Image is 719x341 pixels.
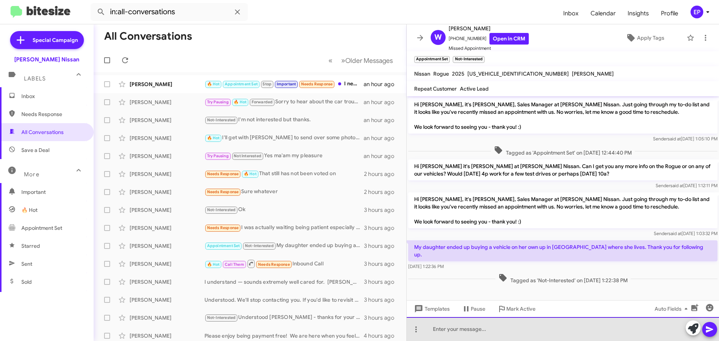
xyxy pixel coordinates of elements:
p: Hi [PERSON_NAME] it's [PERSON_NAME] at [PERSON_NAME] Nissan. Can I get you any more info on the R... [408,159,718,180]
div: Understood. We'll stop contacting you. If you'd like to revisit selling your vehicle later, reply... [204,296,364,304]
div: an hour ago [364,134,400,142]
span: 🔥 Hot [207,136,220,140]
div: [PERSON_NAME] Nissan [14,56,79,63]
span: Needs Response [207,171,239,176]
span: Needs Response [258,262,290,267]
span: [US_VEHICLE_IDENTIFICATION_NUMBER] [467,70,569,77]
span: Inbox [557,3,585,24]
div: 4 hours ago [364,332,400,340]
button: Templates [407,302,456,316]
p: Hi [PERSON_NAME], it's [PERSON_NAME], Sales Manager at [PERSON_NAME] Nissan. Just going through m... [408,192,718,228]
div: Understood [PERSON_NAME] - thanks for your reply [204,313,364,322]
a: Open in CRM [489,33,529,45]
span: Templates [413,302,450,316]
div: My daughter ended up buying a vehicle on her own up in [GEOGRAPHIC_DATA] where she lives. Thank y... [204,241,364,250]
span: » [341,56,345,65]
div: [PERSON_NAME] [130,188,204,196]
p: My daughter ended up buying a vehicle on her own up in [GEOGRAPHIC_DATA] where she lives. Thank y... [408,240,718,261]
span: Needs Response [207,225,239,230]
div: [PERSON_NAME] [130,296,204,304]
span: 2025 [452,70,464,77]
div: I'll get with [PERSON_NAME] to send over some photos - I think the Long bed is at Detail getting ... [204,134,364,142]
div: an hour ago [364,152,400,160]
span: Try Pausing [207,100,229,104]
span: Special Campaign [33,36,78,44]
span: Not-Interested [207,315,236,320]
div: [PERSON_NAME] [130,224,204,232]
span: Sender [DATE] 1:05:10 PM [653,136,718,141]
span: 🔥 Hot [207,82,220,86]
div: [PERSON_NAME] [130,134,204,142]
span: Pause [471,302,485,316]
span: [PHONE_NUMBER] [449,33,529,45]
div: an hour ago [364,80,400,88]
div: [PERSON_NAME] [130,260,204,268]
span: Active Lead [460,85,489,92]
span: Appointment Set [225,82,258,86]
button: Mark Active [491,302,541,316]
input: Search [91,3,248,21]
div: [PERSON_NAME] [130,278,204,286]
span: Stop [263,82,271,86]
span: Labels [24,75,46,82]
span: [DATE] 1:22:36 PM [408,264,444,269]
a: Profile [655,3,684,24]
div: Sorry to hear about the car trouble [PERSON_NAME]; I appreciate the update! Hope everything's wor... [204,98,364,106]
span: [PERSON_NAME] [449,24,529,33]
span: Calendar [585,3,622,24]
div: [PERSON_NAME] [130,152,204,160]
div: I understand — sounds extremely well cared for. [PERSON_NAME]'s are harder to come by in great co... [204,278,364,286]
span: Not-Interested [207,207,236,212]
button: Previous [324,53,337,68]
span: Save a Deal [21,146,49,154]
div: 3 hours ago [364,314,400,322]
span: Sent [21,260,32,268]
span: Important [277,82,296,86]
span: Forwarded [250,99,274,106]
div: That still has not been voted on [204,170,364,178]
div: Please enjoy being payment free! We are here when you feel the time's right - thank you [PERSON_N... [204,332,364,340]
div: Yes ma'am my pleasure [204,152,364,160]
span: said at [668,136,681,141]
span: Appointment Set [21,224,62,232]
span: Not Interested [234,153,261,158]
div: I was actually waiting being patient especially due to since I've left my car is now rattling and... [204,223,364,232]
span: 🔥 Hot [21,206,37,214]
button: EP [684,6,711,18]
span: Tagged as 'Not-Interested' on [DATE] 1:22:38 PM [495,273,631,284]
span: « [328,56,333,65]
span: Important [21,188,85,196]
span: Try Pausing [207,153,229,158]
button: Next [337,53,397,68]
span: 🔥 Hot [234,100,246,104]
a: Insights [622,3,655,24]
small: Appointment Set [414,56,450,63]
div: 2 hours ago [364,188,400,196]
div: I'm not interested but thanks. [204,116,364,124]
div: I need prayer [PERSON_NAME]. Ask the lord for protection and mercy. Camp his angel around me and ... [204,80,364,88]
span: Not-Interested [207,118,236,122]
div: 2 hours ago [364,170,400,178]
div: an hour ago [364,116,400,124]
div: Inbound Call [204,259,364,268]
span: [PERSON_NAME] [572,70,614,77]
div: 3 hours ago [364,260,400,268]
span: Call Them [225,262,244,267]
div: 3 hours ago [364,224,400,232]
span: Needs Response [21,110,85,118]
span: 🔥 Hot [244,171,257,176]
nav: Page navigation example [324,53,397,68]
span: Needs Response [207,189,239,194]
p: Hi [PERSON_NAME], it's [PERSON_NAME], Sales Manager at [PERSON_NAME] Nissan. Just going through m... [408,98,718,134]
div: EP [691,6,703,18]
span: More [24,171,39,178]
button: Pause [456,302,491,316]
span: Apply Tags [637,31,664,45]
div: 3 hours ago [364,206,400,214]
div: 3 hours ago [364,278,400,286]
span: Appointment Set [207,243,240,248]
div: [PERSON_NAME] [130,332,204,340]
span: Auto Fields [655,302,691,316]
